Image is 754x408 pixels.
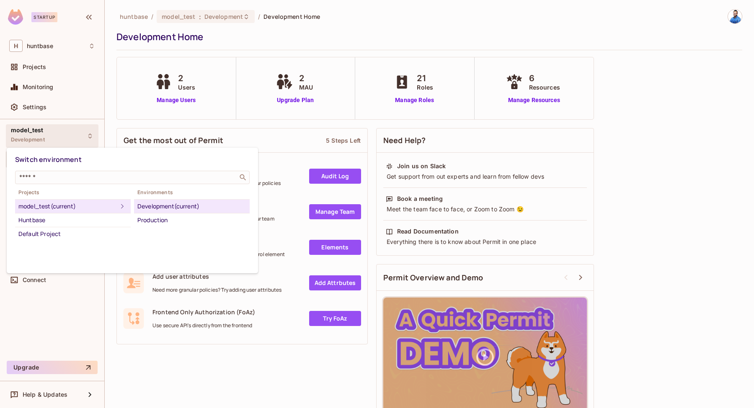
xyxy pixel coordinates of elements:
[15,189,131,196] span: Projects
[18,229,127,239] div: Default Project
[15,155,82,164] span: Switch environment
[137,215,246,225] div: Production
[18,201,117,211] div: model_test (current)
[137,201,246,211] div: Development (current)
[18,215,127,225] div: Huntbase
[134,189,250,196] span: Environments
